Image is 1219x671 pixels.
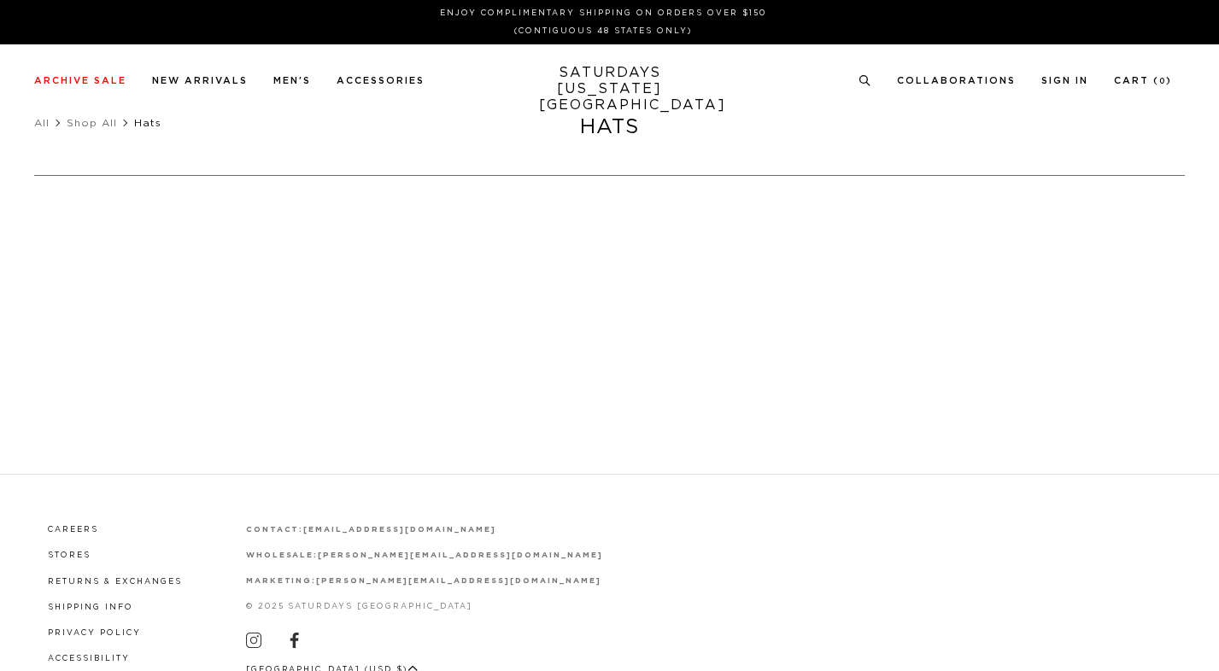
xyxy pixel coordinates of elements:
[48,629,141,637] a: Privacy Policy
[246,526,304,534] strong: contact:
[246,551,319,559] strong: wholesale:
[67,118,117,128] a: Shop All
[41,7,1165,20] p: Enjoy Complimentary Shipping on Orders Over $150
[48,655,130,662] a: Accessibility
[273,76,311,85] a: Men's
[48,604,133,611] a: Shipping Info
[539,65,680,114] a: SATURDAYS[US_STATE][GEOGRAPHIC_DATA]
[337,76,425,85] a: Accessories
[1041,76,1088,85] a: Sign In
[48,551,91,559] a: Stores
[34,76,126,85] a: Archive Sale
[134,118,161,128] span: Hats
[41,25,1165,38] p: (Contiguous 48 States Only)
[897,76,1016,85] a: Collaborations
[1159,78,1166,85] small: 0
[316,577,601,585] a: [PERSON_NAME][EMAIL_ADDRESS][DOMAIN_NAME]
[246,600,603,613] p: © 2025 Saturdays [GEOGRAPHIC_DATA]
[246,577,317,585] strong: marketing:
[152,76,248,85] a: New Arrivals
[318,551,602,559] a: [PERSON_NAME][EMAIL_ADDRESS][DOMAIN_NAME]
[34,118,50,128] a: All
[1114,76,1172,85] a: Cart (0)
[48,526,98,534] a: Careers
[303,526,495,534] a: [EMAIL_ADDRESS][DOMAIN_NAME]
[48,578,182,586] a: Returns & Exchanges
